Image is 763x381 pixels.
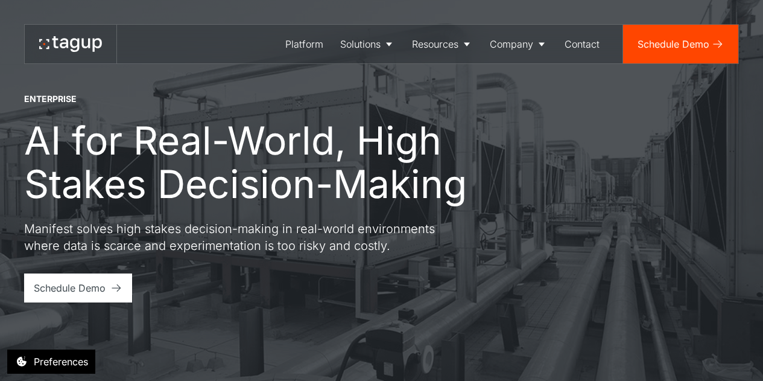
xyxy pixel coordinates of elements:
div: Preferences [34,354,88,369]
div: Solutions [340,37,381,51]
div: ENTERPRISE [24,93,77,105]
div: Resources [412,37,458,51]
div: Schedule Demo [34,281,106,295]
a: Schedule Demo [24,274,132,303]
div: Platform [285,37,323,51]
a: Contact [556,25,608,63]
a: Solutions [332,25,404,63]
div: Company [490,37,533,51]
a: Company [481,25,556,63]
p: Manifest solves high stakes decision-making in real-world environments where data is scarce and e... [24,220,458,254]
a: Platform [277,25,332,63]
a: Resources [404,25,481,63]
h1: AI for Real-World, High Stakes Decision-Making [24,119,531,206]
div: Schedule Demo [638,37,709,51]
div: Contact [565,37,600,51]
a: Schedule Demo [623,25,738,63]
